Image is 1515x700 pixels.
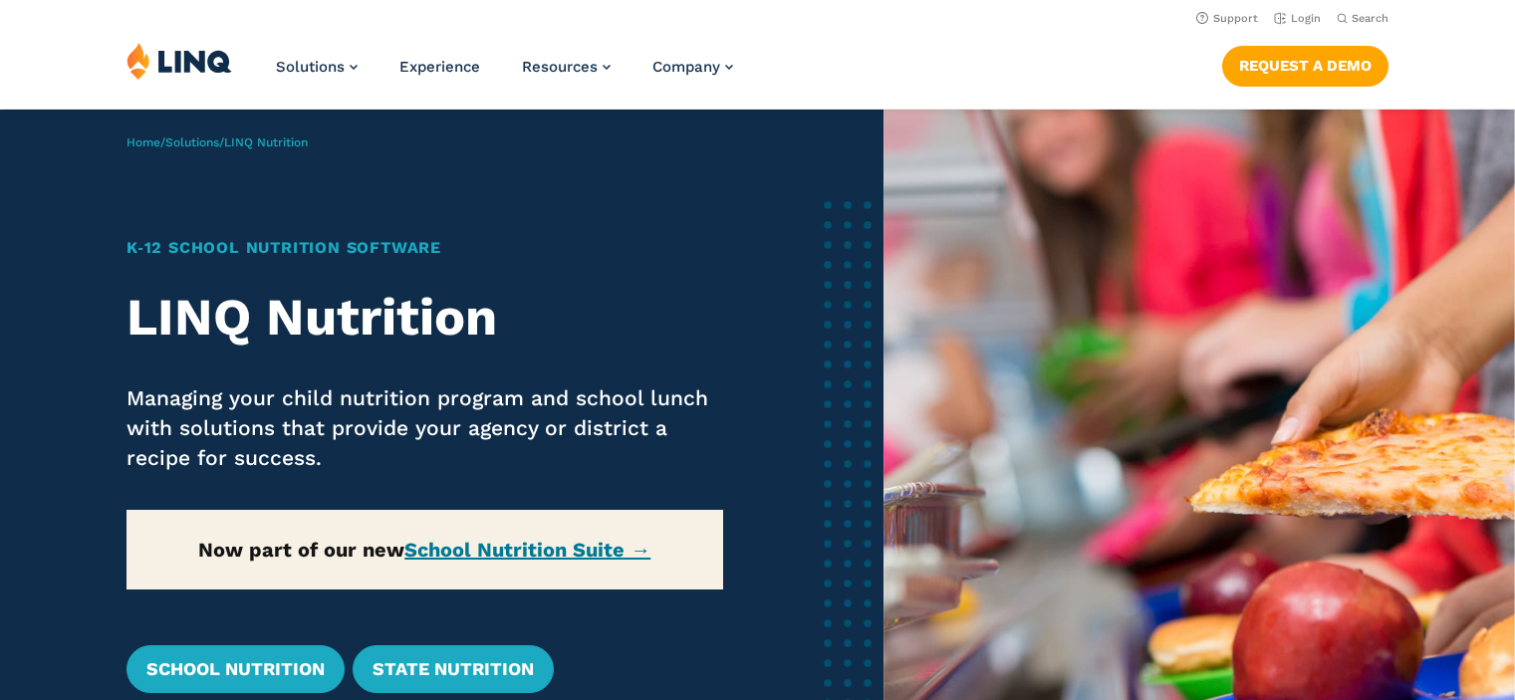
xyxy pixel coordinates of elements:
[1274,12,1321,25] a: Login
[1196,12,1258,25] a: Support
[165,135,219,149] a: Solutions
[126,645,345,693] a: School Nutrition
[1337,11,1389,26] button: Open Search Bar
[126,135,160,149] a: Home
[1352,12,1389,25] span: Search
[1222,42,1389,86] nav: Button Navigation
[652,58,733,76] a: Company
[276,58,358,76] a: Solutions
[198,538,650,562] strong: Now part of our new
[126,287,497,348] strong: LINQ Nutrition
[652,58,720,76] span: Company
[522,58,611,76] a: Resources
[224,135,308,149] span: LINQ Nutrition
[276,58,345,76] span: Solutions
[126,135,308,149] span: / /
[399,58,480,76] a: Experience
[126,236,723,260] h1: K‑12 School Nutrition Software
[404,538,650,562] a: School Nutrition Suite →
[522,58,598,76] span: Resources
[276,42,733,108] nav: Primary Navigation
[1222,46,1389,86] a: Request a Demo
[126,42,232,80] img: LINQ | K‑12 Software
[353,645,554,693] a: State Nutrition
[126,383,723,473] p: Managing your child nutrition program and school lunch with solutions that provide your agency or...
